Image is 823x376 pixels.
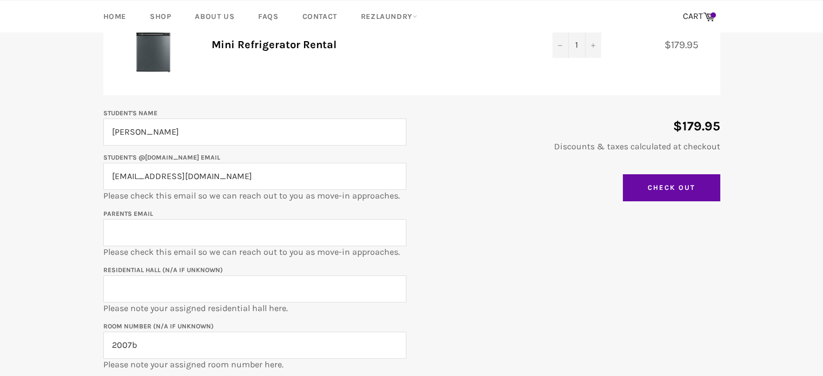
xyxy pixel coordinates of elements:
[103,266,223,274] label: Residential Hall (N/A if unknown)
[93,1,137,32] a: Home
[247,1,289,32] a: FAQs
[103,151,406,202] p: Please check this email so we can reach out to you as move-in approaches.
[552,32,569,58] button: Decrease quantity
[212,38,337,51] a: Mini Refrigerator Rental
[103,210,153,217] label: Parents email
[103,207,406,258] p: Please check this email so we can reach out to you as move-in approaches.
[585,32,601,58] button: Increase quantity
[103,263,406,314] p: Please note your assigned residential hall here.
[292,1,348,32] a: Contact
[103,154,220,161] label: Student's @[DOMAIN_NAME] email
[623,174,720,201] input: Check Out
[139,1,182,32] a: Shop
[103,322,214,330] label: Room Number (N/A if unknown)
[417,141,720,153] p: Discounts & taxes calculated at checkout
[103,109,157,117] label: Student's Name
[184,1,245,32] a: About Us
[664,38,709,51] span: $179.95
[103,320,406,371] p: Please note your assigned room number here.
[120,11,185,76] img: Mini Refrigerator Rental
[677,5,720,28] a: CART
[350,1,428,32] a: RezLaundry
[417,117,720,135] p: $179.95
